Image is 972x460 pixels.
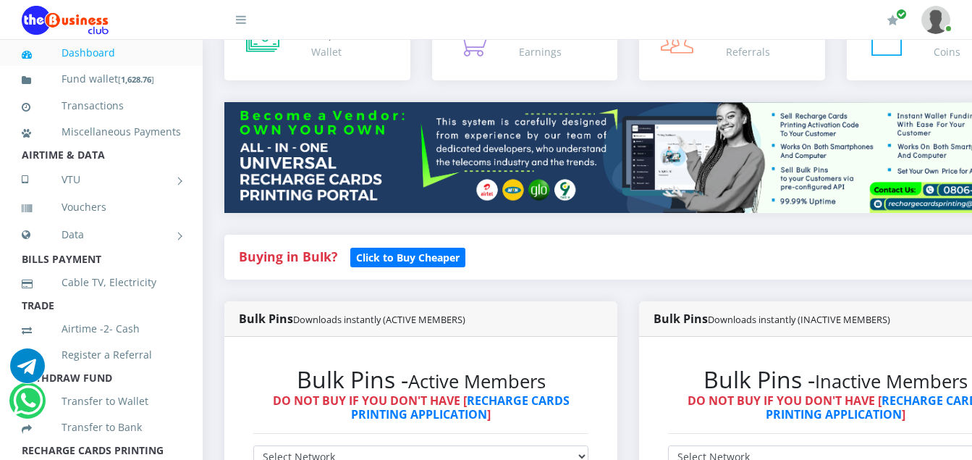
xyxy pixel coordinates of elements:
a: 0/0 Referrals [639,8,825,80]
div: Coins [934,44,960,59]
a: Click to Buy Cheaper [350,248,465,265]
a: Vouchers [22,191,181,224]
a: Transfer to Bank [22,411,181,444]
a: Chat for support [13,394,43,418]
small: [ ] [118,74,154,85]
span: Renew/Upgrade Subscription [896,9,907,20]
small: Active Members [408,369,546,394]
small: Downloads instantly (ACTIVE MEMBERS) [293,313,465,326]
a: RECHARGE CARDS PRINTING APPLICATION [351,393,570,422]
a: Cable TV, Electricity [22,266,181,299]
a: Data [22,217,181,253]
img: Logo [22,6,109,35]
strong: Bulk Pins [654,311,890,327]
a: ₦1,629 Wallet [224,8,410,80]
a: ₦30.00/₦30 Earnings [432,8,618,80]
a: Transactions [22,89,181,122]
a: Register a Referral [22,338,181,372]
div: Wallet [311,44,356,59]
h2: Bulk Pins - [253,366,588,393]
img: User [921,6,950,34]
a: Chat for support [10,359,45,383]
strong: Buying in Bulk? [239,248,337,265]
div: Earnings [519,44,595,59]
a: Miscellaneous Payments [22,115,181,149]
strong: Bulk Pins [239,311,465,327]
small: Downloads instantly (INACTIVE MEMBERS) [708,313,890,326]
a: Transfer to Wallet [22,385,181,418]
a: Dashboard [22,36,181,70]
a: VTU [22,162,181,198]
a: Airtime -2- Cash [22,312,181,346]
strong: DO NOT BUY IF YOU DON'T HAVE [ ] [273,393,570,422]
b: 1,628.76 [121,74,151,85]
div: Referrals [726,44,770,59]
b: Click to Buy Cheaper [356,251,460,264]
i: Renew/Upgrade Subscription [887,14,898,26]
a: Fund wallet[1,628.76] [22,62,181,96]
small: Inactive Members [815,369,968,394]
